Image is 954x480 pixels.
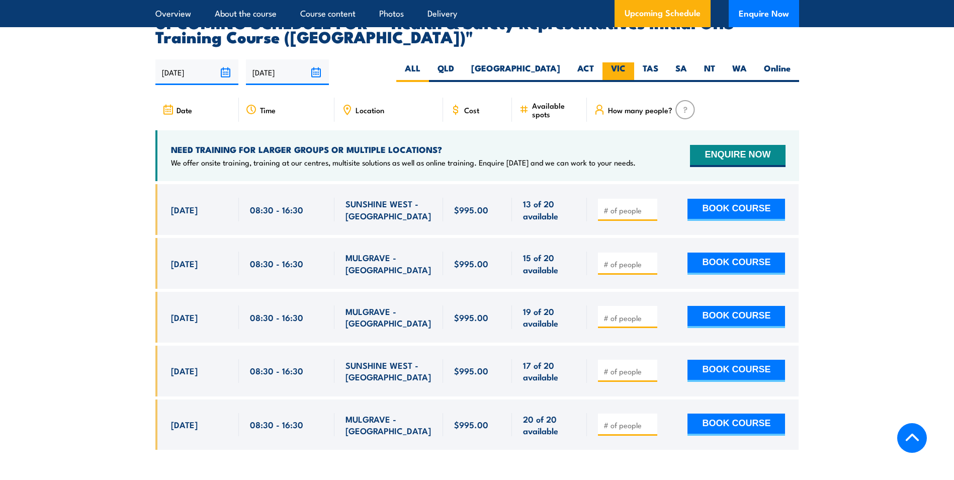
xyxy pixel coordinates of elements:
span: [DATE] [171,365,198,376]
label: SA [667,62,696,82]
input: To date [246,59,329,85]
span: SUNSHINE WEST - [GEOGRAPHIC_DATA] [345,198,432,221]
label: QLD [429,62,463,82]
span: $995.00 [454,204,488,215]
span: $995.00 [454,365,488,376]
label: Online [755,62,799,82]
span: 08:30 - 16:30 [250,419,303,430]
span: Cost [464,106,479,114]
span: MULGRAVE - [GEOGRAPHIC_DATA] [345,252,432,275]
input: # of people [603,366,654,376]
span: Time [260,106,276,114]
label: NT [696,62,724,82]
span: 19 of 20 available [523,305,576,329]
span: SUNSHINE WEST - [GEOGRAPHIC_DATA] [345,359,432,383]
span: [DATE] [171,311,198,323]
span: 08:30 - 16:30 [250,311,303,323]
span: 08:30 - 16:30 [250,365,303,376]
label: VIC [602,62,634,82]
span: [DATE] [171,419,198,430]
input: # of people [603,313,654,323]
span: $995.00 [454,311,488,323]
span: 13 of 20 available [523,198,576,221]
label: ALL [396,62,429,82]
span: [DATE] [171,258,198,269]
input: # of people [603,259,654,269]
span: 15 of 20 available [523,252,576,275]
label: ACT [569,62,602,82]
span: MULGRAVE - [GEOGRAPHIC_DATA] [345,413,432,437]
p: We offer onsite training, training at our centres, multisite solutions as well as online training... [171,157,636,168]
input: # of people [603,205,654,215]
span: $995.00 [454,419,488,430]
span: 08:30 - 16:30 [250,258,303,269]
span: MULGRAVE - [GEOGRAPHIC_DATA] [345,305,432,329]
button: BOOK COURSE [687,306,785,328]
label: [GEOGRAPHIC_DATA] [463,62,569,82]
span: How many people? [608,106,672,114]
input: # of people [603,420,654,430]
span: [DATE] [171,204,198,215]
input: From date [155,59,238,85]
span: Location [356,106,384,114]
span: Date [177,106,192,114]
button: BOOK COURSE [687,253,785,275]
button: BOOK COURSE [687,199,785,221]
label: TAS [634,62,667,82]
h2: UPCOMING SCHEDULE FOR - "Health & Safety Representatives Initial OHS Training Course ([GEOGRAPHIC... [155,15,799,43]
span: 20 of 20 available [523,413,576,437]
span: 17 of 20 available [523,359,576,383]
h4: NEED TRAINING FOR LARGER GROUPS OR MULTIPLE LOCATIONS? [171,144,636,155]
button: BOOK COURSE [687,414,785,436]
label: WA [724,62,755,82]
span: 08:30 - 16:30 [250,204,303,215]
span: Available spots [532,101,580,118]
button: ENQUIRE NOW [690,145,785,167]
button: BOOK COURSE [687,360,785,382]
span: $995.00 [454,258,488,269]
